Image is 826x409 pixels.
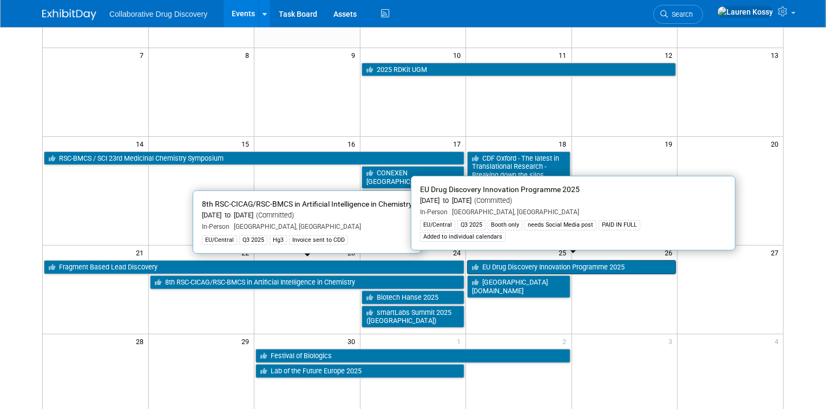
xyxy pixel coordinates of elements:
span: 30 [346,334,360,348]
div: Added to individual calendars [420,232,506,242]
div: Q3 2025 [239,235,267,245]
div: EU/Central [420,220,455,230]
a: Fragment Based Lead Discovery [44,260,464,274]
span: 14 [135,137,148,150]
a: Festival of Biologics [255,349,570,363]
a: 2025 RDKit UGM [362,63,676,77]
div: [DATE] to [DATE] [420,196,726,206]
span: 21 [135,246,148,259]
span: 18 [558,137,572,150]
span: [GEOGRAPHIC_DATA], [GEOGRAPHIC_DATA] [448,208,579,216]
span: 8 [244,48,254,62]
a: 8th RSC-CICAG/RSC-BMCS in Artificial Intelligence in Chemistry [150,275,464,289]
span: 12 [664,48,677,62]
div: Invoice sent to CDD [289,235,348,245]
span: 20 [770,137,783,150]
div: EU/Central [202,235,237,245]
span: Search [668,10,693,18]
span: 9 [350,48,360,62]
span: 4 [773,334,783,348]
span: 11 [558,48,572,62]
span: [GEOGRAPHIC_DATA], [GEOGRAPHIC_DATA] [230,223,361,230]
a: EU Drug Discovery Innovation Programme 2025 [467,260,676,274]
span: 27 [770,246,783,259]
a: Biotech Hanse 2025 [362,291,464,305]
div: Booth only [488,220,522,230]
span: 10 [452,48,466,62]
span: (Committed) [253,211,294,219]
a: [GEOGRAPHIC_DATA][DOMAIN_NAME] [467,275,570,298]
span: 2 [562,334,572,348]
img: ExhibitDay [42,9,96,20]
div: Hg3 [270,235,287,245]
span: 16 [346,137,360,150]
a: Lab of the Future Europe 2025 [255,364,464,378]
span: In-Person [420,208,448,216]
a: smartLabs Summit 2025 ([GEOGRAPHIC_DATA]) [362,306,464,328]
a: CDF Oxford - The latest in Translational Research - Breaking down the silos [467,151,570,182]
a: CONEXEN [GEOGRAPHIC_DATA] [362,166,464,188]
span: 13 [770,48,783,62]
a: RSC-BMCS / SCI 23rd Medicinal Chemistry Symposium [44,151,464,166]
div: PAID IN FULL [599,220,640,230]
img: Lauren Kossy [717,6,773,18]
span: (Committed) [471,196,512,205]
span: 7 [139,48,148,62]
span: EU Drug Discovery Innovation Programme 2025 [420,185,580,194]
span: 15 [240,137,254,150]
span: 3 [667,334,677,348]
div: Q3 2025 [457,220,486,230]
span: Collaborative Drug Discovery [109,10,207,18]
div: [DATE] to [DATE] [202,211,412,220]
span: 29 [240,334,254,348]
span: 28 [135,334,148,348]
a: Search [653,5,703,24]
div: needs Social Media post [525,220,596,230]
span: In-Person [202,223,230,230]
span: 1 [456,334,466,348]
span: 19 [664,137,677,150]
span: 17 [452,137,466,150]
span: 8th RSC-CICAG/RSC-BMCS in Artificial Intelligence in Chemistry [202,200,412,208]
